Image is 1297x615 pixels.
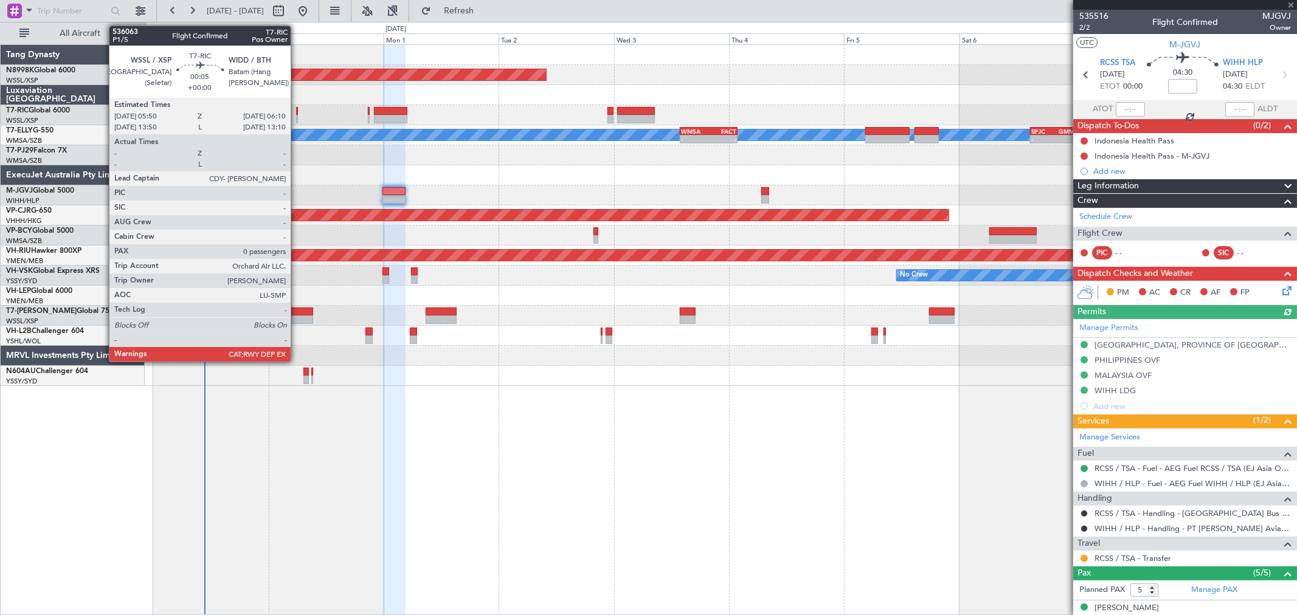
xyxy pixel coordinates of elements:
[6,127,54,134] a: T7-ELLYG-550
[6,287,72,295] a: VH-LEPGlobal 6000
[729,33,844,44] div: Thu 4
[1223,81,1242,93] span: 04:30
[1149,287,1160,299] span: AC
[1077,227,1122,241] span: Flight Crew
[1095,463,1291,473] a: RCSS / TSA - Fuel - AEG Fuel RCSS / TSA (EJ Asia Only)
[6,377,37,386] a: YSSY/SYD
[6,216,42,225] a: VHHH/HKG
[13,24,132,43] button: All Aircraft
[6,127,33,134] span: T7-ELLY
[1240,287,1250,299] span: FP
[1152,16,1218,29] div: Flight Confirmed
[386,24,406,35] div: [DATE]
[6,368,88,375] a: N604AUChallenger 604
[6,328,32,335] span: VH-L2B
[1214,246,1234,259] div: SIC
[1077,566,1091,580] span: Pax
[6,328,84,335] a: VH-L2BChallenger 604
[1237,247,1264,258] div: - -
[434,7,485,15] span: Refresh
[1077,179,1139,193] span: Leg Information
[1245,81,1265,93] span: ELDT
[1077,447,1094,461] span: Fuel
[6,307,77,315] span: T7-[PERSON_NAME]
[1100,57,1135,69] span: RCSS TSA
[1077,492,1112,506] span: Handling
[1056,136,1080,143] div: -
[6,267,100,275] a: VH-VSKGlobal Express XRS
[1123,81,1143,93] span: 00:00
[1079,10,1109,22] span: 535516
[844,33,959,44] div: Fri 5
[1253,414,1271,427] span: (1/2)
[207,5,264,16] span: [DATE] - [DATE]
[6,76,38,85] a: WSSL/XSP
[1031,128,1056,135] div: SPJC
[6,277,37,286] a: YSSY/SYD
[1095,508,1291,518] a: RCSS / TSA - Handling - [GEOGRAPHIC_DATA] Bus Avn RCSS / TSA
[6,196,40,205] a: WIHH/HLP
[960,33,1074,44] div: Sat 6
[6,236,42,246] a: WMSA/SZB
[6,227,74,235] a: VP-BCYGlobal 5000
[1095,602,1159,614] div: [PERSON_NAME]
[1095,553,1171,563] a: RCSS / TSA - Transfer
[6,368,36,375] span: N604AU
[6,317,38,326] a: WSSL/XSP
[148,24,168,35] div: [DATE]
[1223,57,1263,69] span: WIHH HLP
[1079,211,1132,223] a: Schedule Crew
[1115,247,1143,258] div: - -
[1095,523,1291,534] a: WIHH / HLP - Handling - PT [PERSON_NAME] Aviasi WIHH / HLP
[384,33,499,44] div: Mon 1
[37,2,107,20] input: Trip Number
[681,128,709,135] div: WMSA
[6,116,38,125] a: WSSL/XSP
[1031,136,1056,143] div: -
[1095,478,1291,489] a: WIHH / HLP - Fuel - AEG Fuel WIHH / HLP (EJ Asia Only)
[6,187,74,194] a: M-JGVJGlobal 5000
[6,136,42,145] a: WMSA/SZB
[6,247,81,255] a: VH-RIUHawker 800XP
[1079,584,1125,596] label: Planned PAX
[1076,37,1098,48] button: UTC
[499,33,614,44] div: Tue 2
[6,107,70,114] a: T7-RICGlobal 6000
[1079,431,1140,444] a: Manage Services
[269,33,384,44] div: Sun 31
[1077,414,1109,428] span: Services
[1056,128,1080,135] div: GMMN
[6,287,31,295] span: VH-LEP
[708,128,736,135] div: FACT
[614,33,729,44] div: Wed 3
[1223,69,1248,81] span: [DATE]
[6,307,118,315] a: T7-[PERSON_NAME]Global 7500
[1093,166,1291,176] div: Add new
[1180,287,1191,299] span: CR
[1079,22,1109,33] span: 2/2
[6,337,41,346] a: YSHL/WOL
[6,256,43,266] a: YMEN/MEB
[1077,119,1139,133] span: Dispatch To-Dos
[900,266,928,284] div: No Crew
[1253,119,1271,132] span: (0/2)
[1253,566,1271,579] span: (5/5)
[681,136,709,143] div: -
[1092,246,1112,259] div: PIC
[6,187,33,194] span: M-JGVJ
[6,297,43,306] a: YMEN/MEB
[1117,287,1129,299] span: PM
[1077,537,1100,551] span: Travel
[6,227,32,235] span: VP-BCY
[6,67,75,74] a: N8998KGlobal 6000
[6,156,42,165] a: WMSA/SZB
[32,29,128,38] span: All Aircraft
[1211,287,1220,299] span: AF
[708,136,736,143] div: -
[6,147,33,154] span: T7-PJ29
[6,67,34,74] span: N8998K
[6,107,29,114] span: T7-RIC
[1093,103,1113,115] span: ATOT
[6,267,33,275] span: VH-VSK
[1257,103,1278,115] span: ALDT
